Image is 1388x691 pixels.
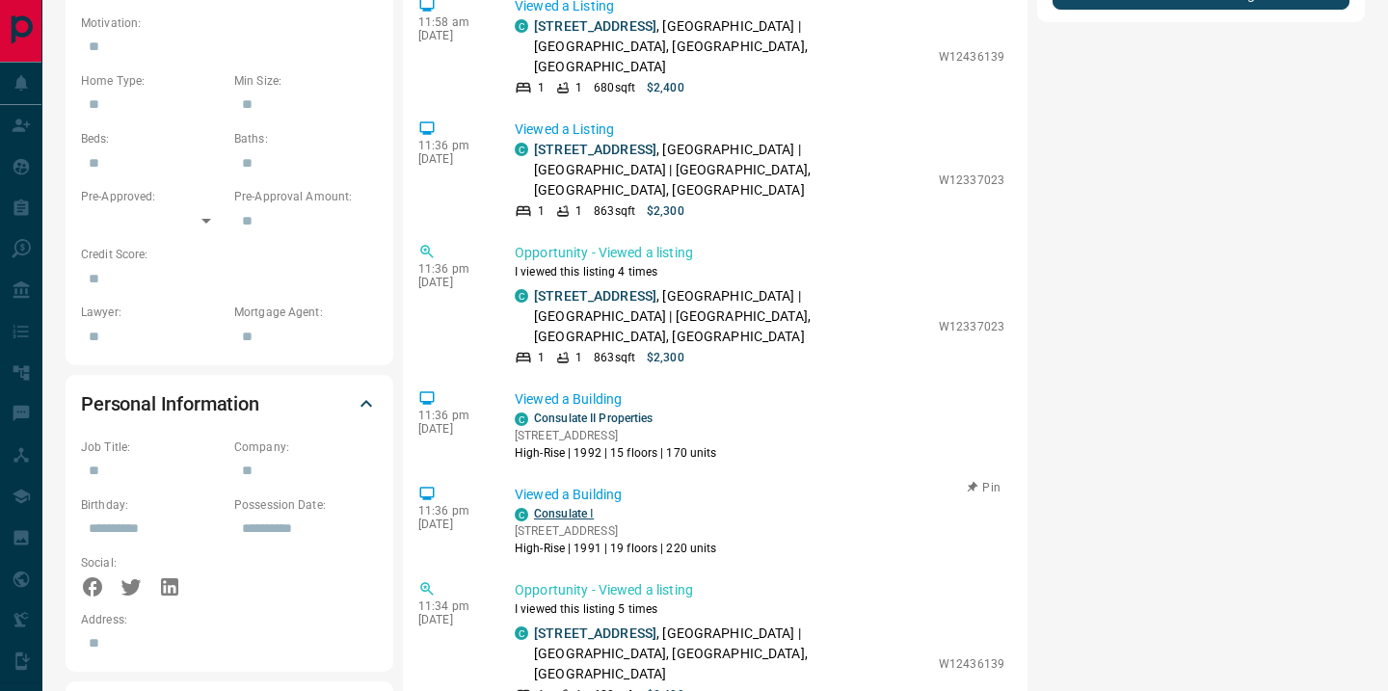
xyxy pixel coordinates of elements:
p: Viewed a Building [515,485,1004,505]
p: Social: [81,554,225,571]
p: Min Size: [234,72,378,90]
p: 1 [575,349,582,366]
p: 11:58 am [418,15,486,29]
a: [STREET_ADDRESS] [534,625,656,641]
p: $2,400 [647,79,684,96]
p: Job Title: [81,439,225,456]
div: Personal Information [81,381,378,427]
p: I viewed this listing 4 times [515,263,1004,280]
p: I viewed this listing 5 times [515,600,1004,618]
p: High-Rise | 1991 | 19 floors | 220 units [515,540,717,557]
p: [DATE] [418,152,486,166]
p: 11:36 pm [418,139,486,152]
a: Consulate Ⅰ [534,507,594,520]
p: Opportunity - Viewed a listing [515,243,1004,263]
a: [STREET_ADDRESS] [534,288,656,304]
h2: Personal Information [81,388,259,419]
p: Viewed a Building [515,389,1004,410]
p: 11:36 pm [418,504,486,518]
p: Pre-Approval Amount: [234,188,378,205]
div: condos.ca [515,143,528,156]
p: , [GEOGRAPHIC_DATA] | [GEOGRAPHIC_DATA] | [GEOGRAPHIC_DATA], [GEOGRAPHIC_DATA], [GEOGRAPHIC_DATA] [534,140,929,200]
p: , [GEOGRAPHIC_DATA] | [GEOGRAPHIC_DATA], [GEOGRAPHIC_DATA], [GEOGRAPHIC_DATA] [534,624,929,684]
p: Motivation: [81,14,378,32]
p: Address: [81,611,378,628]
div: condos.ca [515,508,528,521]
p: 1 [538,79,545,96]
p: [DATE] [418,422,486,436]
p: [DATE] [418,29,486,42]
p: Credit Score: [81,246,378,263]
a: Consulate II Properties [534,412,654,425]
p: 863 sqft [594,202,635,220]
a: [STREET_ADDRESS] [534,142,656,157]
p: [STREET_ADDRESS] [515,427,717,444]
p: W12436139 [939,48,1004,66]
p: W12337023 [939,172,1004,189]
p: 1 [538,349,545,366]
p: Baths: [234,130,378,147]
p: [DATE] [418,518,486,531]
p: Viewed a Listing [515,120,1004,140]
p: 11:36 pm [418,409,486,422]
p: $2,300 [647,349,684,366]
p: 1 [538,202,545,220]
div: condos.ca [515,412,528,426]
div: condos.ca [515,289,528,303]
p: Possession Date: [234,496,378,514]
p: 11:34 pm [418,599,486,613]
p: High-Rise | 1992 | 15 floors | 170 units [515,444,717,462]
p: Lawyer: [81,304,225,321]
p: , [GEOGRAPHIC_DATA] | [GEOGRAPHIC_DATA] | [GEOGRAPHIC_DATA], [GEOGRAPHIC_DATA], [GEOGRAPHIC_DATA] [534,286,929,347]
p: 1 [575,202,582,220]
button: Pin [956,479,1012,496]
p: Birthday: [81,496,225,514]
p: 11:36 pm [418,262,486,276]
p: [STREET_ADDRESS] [515,522,717,540]
p: , [GEOGRAPHIC_DATA] | [GEOGRAPHIC_DATA], [GEOGRAPHIC_DATA], [GEOGRAPHIC_DATA] [534,16,929,77]
p: [DATE] [418,613,486,626]
div: condos.ca [515,19,528,33]
p: W12337023 [939,318,1004,335]
p: [DATE] [418,276,486,289]
p: Pre-Approved: [81,188,225,205]
p: Mortgage Agent: [234,304,378,321]
p: Opportunity - Viewed a listing [515,580,1004,600]
p: 680 sqft [594,79,635,96]
p: W12436139 [939,655,1004,673]
p: Beds: [81,130,225,147]
p: $2,300 [647,202,684,220]
p: 1 [575,79,582,96]
p: 863 sqft [594,349,635,366]
p: Company: [234,439,378,456]
a: [STREET_ADDRESS] [534,18,656,34]
div: condos.ca [515,626,528,640]
p: Home Type: [81,72,225,90]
